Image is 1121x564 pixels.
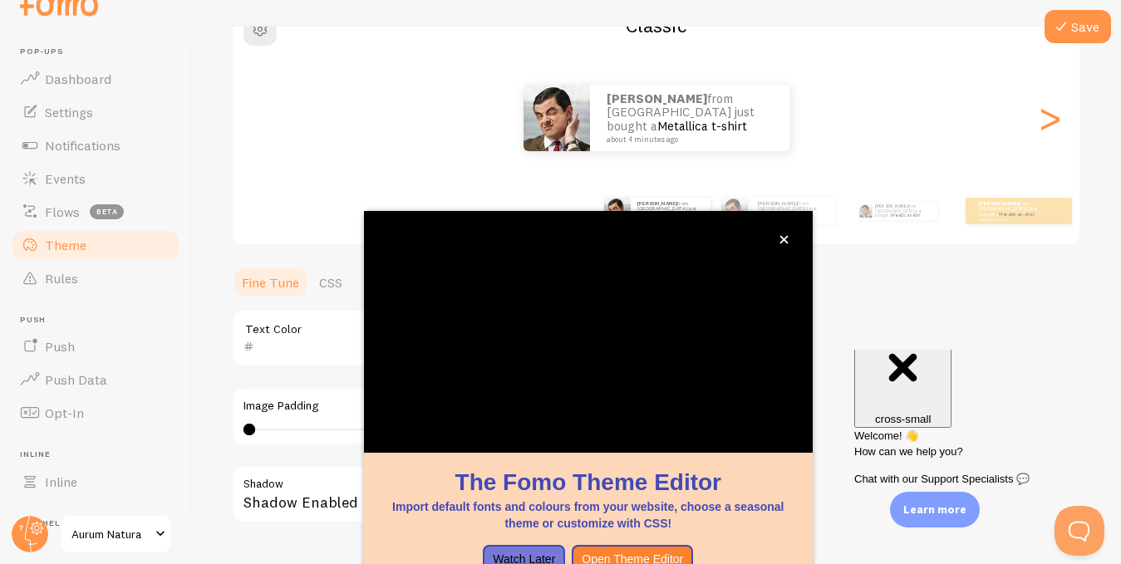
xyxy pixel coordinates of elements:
[243,399,719,414] label: Image Padding
[604,198,631,224] img: Fomo
[892,213,920,218] a: Metallica t-shirt
[607,135,768,144] small: about 4 minutes ago
[45,270,78,287] span: Rules
[10,363,181,396] a: Push Data
[721,198,748,224] img: Fomo
[999,211,1035,218] a: Metallica t-shirt
[45,405,84,421] span: Opt-In
[384,466,793,498] h1: The Fomo Theme Editor
[10,396,181,429] a: Opt-In
[71,524,150,544] span: Aurum Natura
[45,137,120,154] span: Notifications
[858,204,872,218] img: Fomo
[45,204,80,220] span: Flows
[1040,58,1060,178] div: Next slide
[45,338,75,355] span: Push
[875,204,908,208] strong: [PERSON_NAME]
[778,211,814,218] a: Metallica t-shirt
[60,514,172,554] a: Aurum Natura
[607,91,707,106] strong: [PERSON_NAME]
[10,129,181,162] a: Notifications
[1045,10,1111,43] button: Save
[637,200,704,221] p: from [GEOGRAPHIC_DATA] just bought a
[846,350,1114,506] iframe: Help Scout Beacon - Messages and Notifications
[45,473,77,490] span: Inline
[657,118,747,134] a: Metallica t-shirt
[90,204,124,219] span: beta
[45,237,86,253] span: Theme
[524,85,590,151] img: Fomo
[979,200,1019,207] strong: [PERSON_NAME]
[875,202,931,220] p: from [GEOGRAPHIC_DATA] just bought a
[758,218,826,221] small: about 4 minutes ago
[607,92,773,144] p: from [GEOGRAPHIC_DATA] just bought a
[1055,506,1104,556] iframe: Help Scout Beacon - Open
[758,200,798,207] strong: [PERSON_NAME]
[45,71,111,87] span: Dashboard
[309,266,352,299] a: CSS
[45,170,86,187] span: Events
[758,200,828,221] p: from [GEOGRAPHIC_DATA] just bought a
[10,228,181,262] a: Theme
[10,465,181,498] a: Inline
[45,371,107,388] span: Push Data
[20,47,181,57] span: Pop-ups
[10,195,181,228] a: Flows beta
[384,498,793,532] p: Import default fonts and colours from your website, choose a seasonal theme or customize with CSS!
[10,62,181,96] a: Dashboard
[903,502,966,517] p: Learn more
[10,262,181,295] a: Rules
[775,231,793,248] button: close,
[890,492,980,527] div: Learn more
[979,200,1045,221] p: from [GEOGRAPHIC_DATA] just bought a
[979,218,1044,221] small: about 4 minutes ago
[20,449,181,460] span: Inline
[232,266,309,299] a: Fine Tune
[10,162,181,195] a: Events
[20,315,181,326] span: Push
[637,200,677,207] strong: [PERSON_NAME]
[10,330,181,363] a: Push
[232,465,730,526] div: Shadow Enabled
[45,104,93,120] span: Settings
[10,96,181,129] a: Settings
